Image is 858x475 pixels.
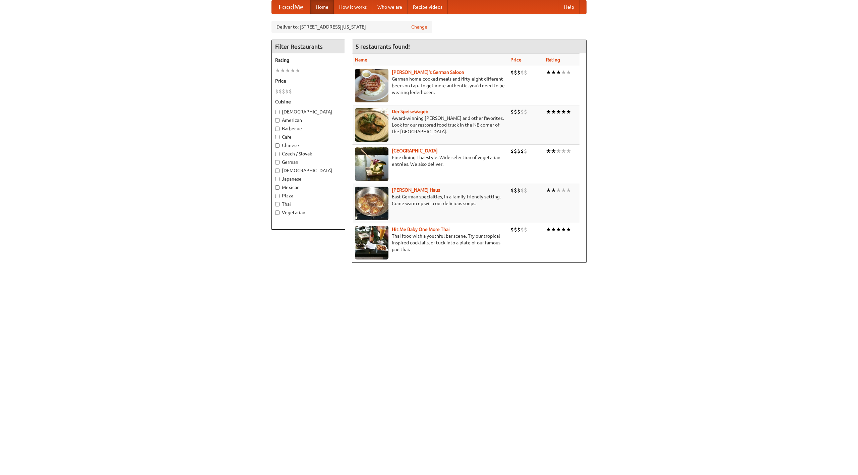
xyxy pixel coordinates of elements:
input: [DEMOGRAPHIC_DATA] [275,110,280,114]
li: ★ [290,67,295,74]
a: Name [355,57,367,62]
label: Vegetarian [275,209,342,216]
input: Mexican [275,185,280,190]
li: $ [282,88,285,95]
input: Vegetarian [275,210,280,215]
label: Chinese [275,142,342,149]
input: German [275,160,280,164]
li: ★ [561,226,566,233]
li: ★ [551,187,556,194]
label: American [275,117,342,124]
li: ★ [280,67,285,74]
a: Price [510,57,522,62]
label: Thai [275,201,342,207]
label: Cafe [275,134,342,140]
a: Hit Me Baby One More Thai [392,227,450,232]
a: Der Speisewagen [392,109,428,114]
li: ★ [561,147,566,155]
li: ★ [556,147,561,155]
input: Japanese [275,177,280,181]
li: $ [524,226,527,233]
label: [DEMOGRAPHIC_DATA] [275,108,342,115]
li: ★ [561,108,566,115]
img: esthers.jpg [355,69,388,102]
li: $ [514,187,517,194]
li: ★ [551,108,556,115]
li: ★ [566,187,571,194]
li: ★ [551,226,556,233]
li: $ [524,108,527,115]
li: ★ [561,187,566,194]
li: $ [520,226,524,233]
li: ★ [556,226,561,233]
li: ★ [546,226,551,233]
li: ★ [556,108,561,115]
p: Award-winning [PERSON_NAME] and other favorites. Look for our restored food truck in the NE corne... [355,115,505,135]
li: ★ [566,226,571,233]
p: Fine dining Thai-style. Wide selection of vegetarian entrées. We also deliver. [355,154,505,168]
li: $ [514,108,517,115]
li: ★ [566,108,571,115]
li: $ [510,108,514,115]
li: $ [520,147,524,155]
li: ★ [566,69,571,76]
input: Barbecue [275,127,280,131]
li: ★ [561,69,566,76]
input: Cafe [275,135,280,139]
a: Help [559,0,579,14]
li: $ [510,69,514,76]
li: $ [517,187,520,194]
h5: Price [275,78,342,84]
label: German [275,159,342,165]
a: [PERSON_NAME]'s German Saloon [392,69,464,75]
p: Thai food with a youthful bar scene. Try our tropical inspired cocktails, or tuck into a plate of... [355,233,505,253]
img: kohlhaus.jpg [355,187,388,220]
li: ★ [546,187,551,194]
li: $ [279,88,282,95]
li: $ [517,147,520,155]
li: $ [520,69,524,76]
a: Who we are [372,0,408,14]
a: How it works [334,0,372,14]
p: German home-cooked meals and fifty-eight different beers on tap. To get more authentic, you'd nee... [355,76,505,96]
li: $ [514,69,517,76]
div: Deliver to: [STREET_ADDRESS][US_STATE] [271,21,432,33]
img: babythai.jpg [355,226,388,259]
input: Pizza [275,194,280,198]
li: $ [524,187,527,194]
li: $ [517,226,520,233]
b: [PERSON_NAME] Haus [392,187,440,193]
li: ★ [275,67,280,74]
li: ★ [546,69,551,76]
label: Japanese [275,176,342,182]
p: East German specialties, in a family-friendly setting. Come warm up with our delicious soups. [355,193,505,207]
li: $ [520,187,524,194]
a: Recipe videos [408,0,448,14]
li: $ [514,226,517,233]
li: ★ [551,147,556,155]
input: Czech / Slovak [275,152,280,156]
li: $ [289,88,292,95]
li: ★ [556,187,561,194]
input: [DEMOGRAPHIC_DATA] [275,169,280,173]
input: American [275,118,280,123]
li: $ [524,147,527,155]
img: speisewagen.jpg [355,108,388,142]
input: Chinese [275,143,280,148]
label: Barbecue [275,125,342,132]
a: Change [411,23,427,30]
h4: Filter Restaurants [272,40,345,53]
a: Home [310,0,334,14]
li: ★ [546,108,551,115]
a: [GEOGRAPHIC_DATA] [392,148,438,153]
label: [DEMOGRAPHIC_DATA] [275,167,342,174]
input: Thai [275,202,280,206]
li: $ [517,108,520,115]
ng-pluralize: 5 restaurants found! [356,43,410,50]
label: Czech / Slovak [275,150,342,157]
h5: Rating [275,57,342,63]
li: ★ [566,147,571,155]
